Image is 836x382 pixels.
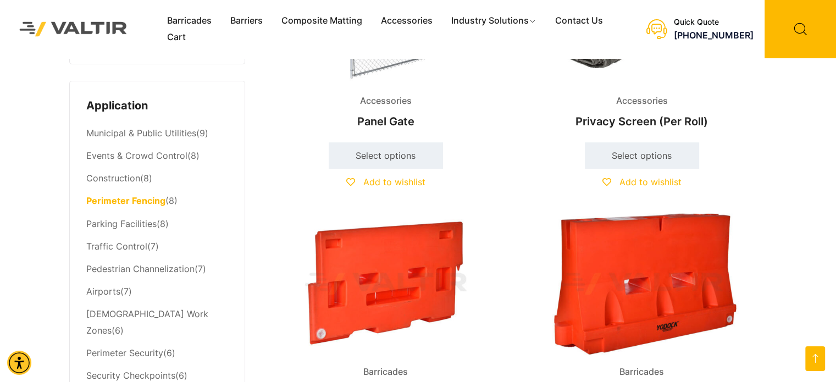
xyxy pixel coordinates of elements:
a: Add to wishlist [346,176,425,187]
span: Add to wishlist [363,176,425,187]
img: Barricades [267,213,505,355]
a: Accessories [372,13,442,29]
span: Add to wishlist [619,176,682,187]
li: (6) [86,303,228,342]
a: Industry Solutions [442,13,546,29]
li: (9) [86,123,228,145]
a: [DEMOGRAPHIC_DATA] Work Zones [86,308,208,336]
span: Accessories [608,93,676,109]
li: (8) [86,213,228,235]
a: Select options for “Privacy Screen (Per Roll)” [585,142,699,169]
li: (7) [86,258,228,280]
h4: Application [86,98,228,114]
a: Airports [86,286,120,297]
div: Quick Quote [674,18,754,27]
a: Parking Facilities [86,218,157,229]
a: Barriers [221,13,272,29]
li: (8) [86,168,228,190]
h2: Panel Gate [267,109,505,134]
li: (6) [86,342,228,364]
h2: Privacy Screen (Per Roll) [523,109,761,134]
a: Composite Matting [272,13,372,29]
li: (7) [86,280,228,303]
a: Open this option [805,346,825,371]
span: Barricades [611,364,672,380]
img: Valtir Rentals [8,10,139,47]
span: Accessories [352,93,420,109]
div: Accessibility Menu [7,351,31,375]
a: Barricades [158,13,221,29]
li: (8) [86,145,228,168]
a: Pedestrian Channelization [86,263,195,274]
a: Contact Us [546,13,612,29]
a: call (888) 496-3625 [674,30,754,41]
a: Events & Crowd Control [86,150,187,161]
li: (7) [86,235,228,258]
a: Security Checkpoints [86,370,175,381]
a: Add to wishlist [602,176,682,187]
a: Select options for “Panel Gate” [329,142,443,169]
a: Perimeter Fencing [86,195,165,206]
a: Perimeter Security [86,347,163,358]
a: Traffic Control [86,241,147,252]
span: Barricades [355,364,416,380]
a: Municipal & Public Utilities [86,128,196,139]
li: (8) [86,190,228,213]
img: An orange traffic barrier with openings, designed for road safety and delineation. [523,213,761,355]
a: Cart [158,29,195,46]
a: Construction [86,173,140,184]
